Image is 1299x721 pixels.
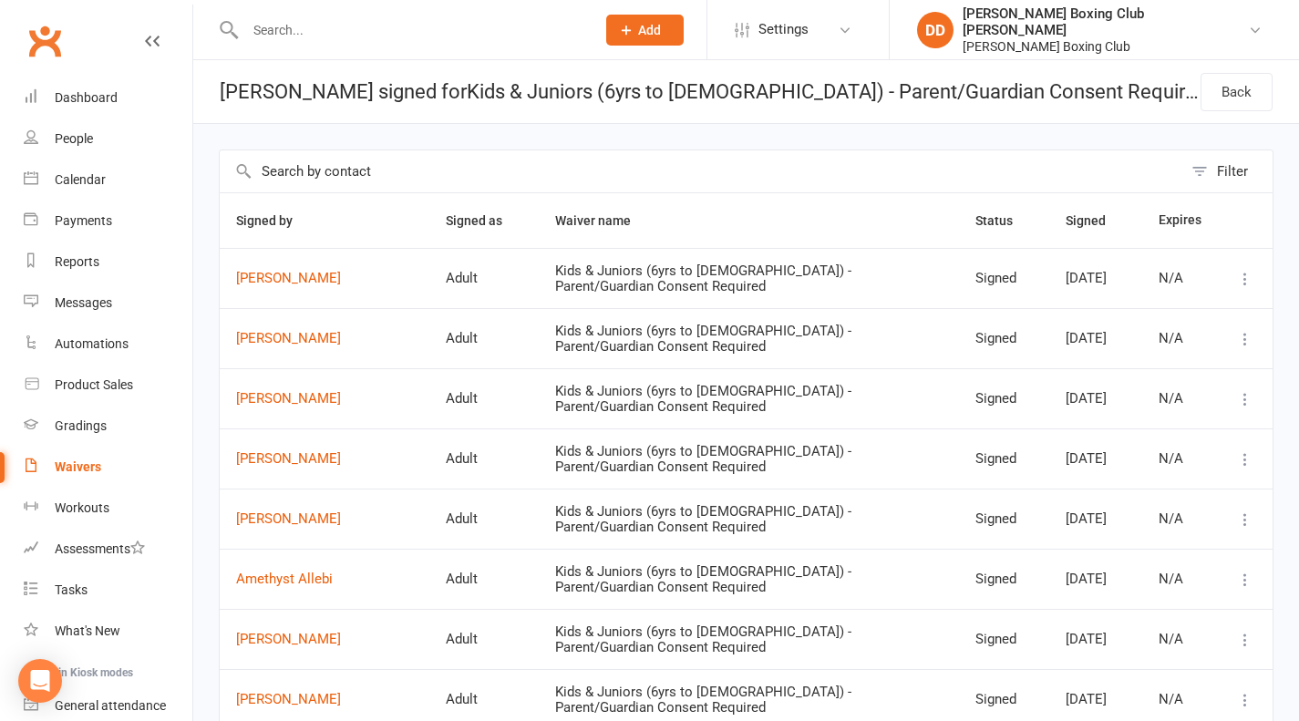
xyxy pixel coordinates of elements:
[429,609,539,669] td: Adult
[959,368,1049,428] td: Signed
[429,368,539,428] td: Adult
[24,488,192,529] a: Workouts
[446,213,522,228] span: Signed as
[55,336,129,351] div: Automations
[24,365,192,406] a: Product Sales
[24,283,192,324] a: Messages
[1066,450,1107,467] span: [DATE]
[1182,150,1273,192] button: Filter
[959,489,1049,549] td: Signed
[429,308,539,368] td: Adult
[1066,330,1107,346] span: [DATE]
[1066,571,1107,587] span: [DATE]
[555,384,943,414] div: Kids & Juniors (6yrs to [DEMOGRAPHIC_DATA]) - Parent/Guardian Consent Required
[975,210,1033,232] button: Status
[24,160,192,201] a: Calendar
[1066,210,1126,232] button: Signed
[555,213,651,228] span: Waiver name
[555,444,943,474] div: Kids & Juniors (6yrs to [DEMOGRAPHIC_DATA]) - Parent/Guardian Consent Required
[18,659,62,703] div: Open Intercom Messenger
[1159,391,1201,407] div: N/A
[446,210,522,232] button: Signed as
[24,406,192,447] a: Gradings
[55,418,107,433] div: Gradings
[55,500,109,515] div: Workouts
[236,331,413,346] a: [PERSON_NAME]
[959,428,1049,489] td: Signed
[638,23,661,37] span: Add
[240,17,582,43] input: Search...
[55,377,133,392] div: Product Sales
[24,529,192,570] a: Assessments
[1066,691,1107,707] span: [DATE]
[429,428,539,489] td: Adult
[1066,270,1107,286] span: [DATE]
[236,451,413,467] a: [PERSON_NAME]
[429,248,539,308] td: Adult
[917,12,954,48] div: DD
[55,623,120,638] div: What's New
[24,118,192,160] a: People
[963,38,1248,55] div: [PERSON_NAME] Boxing Club
[220,150,1182,192] input: Search by contact
[236,511,413,527] a: [PERSON_NAME]
[55,541,145,556] div: Assessments
[55,459,101,474] div: Waivers
[55,90,118,105] div: Dashboard
[1066,213,1126,228] span: Signed
[555,624,943,654] div: Kids & Juniors (6yrs to [DEMOGRAPHIC_DATA]) - Parent/Guardian Consent Required
[963,5,1248,38] div: [PERSON_NAME] Boxing Club [PERSON_NAME]
[55,254,99,269] div: Reports
[1159,692,1201,707] div: N/A
[24,611,192,652] a: What's New
[236,210,313,232] button: Signed by
[1066,631,1107,647] span: [DATE]
[555,685,943,715] div: Kids & Juniors (6yrs to [DEMOGRAPHIC_DATA]) - Parent/Guardian Consent Required
[55,582,88,597] div: Tasks
[236,572,413,587] a: Amethyst Allebi
[555,504,943,534] div: Kids & Juniors (6yrs to [DEMOGRAPHIC_DATA]) - Parent/Guardian Consent Required
[236,271,413,286] a: [PERSON_NAME]
[236,692,413,707] a: [PERSON_NAME]
[975,213,1033,228] span: Status
[24,570,192,611] a: Tasks
[193,60,1201,123] div: [PERSON_NAME] signed for Kids & Juniors (6yrs to [DEMOGRAPHIC_DATA]) - Parent/Guardian Consent Re...
[555,564,943,594] div: Kids & Juniors (6yrs to [DEMOGRAPHIC_DATA]) - Parent/Guardian Consent Required
[429,489,539,549] td: Adult
[236,213,313,228] span: Signed by
[236,391,413,407] a: [PERSON_NAME]
[1159,451,1201,467] div: N/A
[55,131,93,146] div: People
[555,263,943,294] div: Kids & Juniors (6yrs to [DEMOGRAPHIC_DATA]) - Parent/Guardian Consent Required
[24,324,192,365] a: Automations
[1142,193,1218,248] th: Expires
[1159,572,1201,587] div: N/A
[55,172,106,187] div: Calendar
[555,324,943,354] div: Kids & Juniors (6yrs to [DEMOGRAPHIC_DATA]) - Parent/Guardian Consent Required
[959,308,1049,368] td: Signed
[1159,632,1201,647] div: N/A
[758,9,809,50] span: Settings
[24,242,192,283] a: Reports
[1066,510,1107,527] span: [DATE]
[22,18,67,64] a: Clubworx
[55,698,166,713] div: General attendance
[1159,511,1201,527] div: N/A
[1066,390,1107,407] span: [DATE]
[959,609,1049,669] td: Signed
[555,210,651,232] button: Waiver name
[429,549,539,609] td: Adult
[24,201,192,242] a: Payments
[24,77,192,118] a: Dashboard
[1217,160,1248,182] div: Filter
[55,213,112,228] div: Payments
[959,248,1049,308] td: Signed
[606,15,684,46] button: Add
[959,549,1049,609] td: Signed
[236,632,413,647] a: [PERSON_NAME]
[24,447,192,488] a: Waivers
[1159,271,1201,286] div: N/A
[1201,73,1273,111] a: Back
[1159,331,1201,346] div: N/A
[55,295,112,310] div: Messages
